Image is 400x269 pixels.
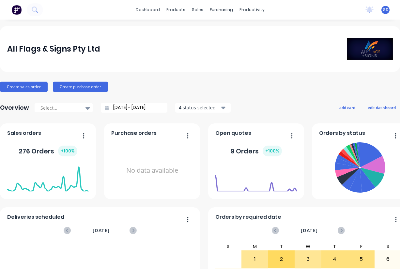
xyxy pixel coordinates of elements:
[7,129,41,137] span: Sales orders
[189,5,207,15] div: sales
[236,5,268,15] div: productivity
[111,140,193,201] div: No data available
[58,146,77,156] div: + 100 %
[322,251,348,267] div: 4
[383,7,389,13] span: GD
[132,5,163,15] a: dashboard
[230,146,282,156] div: 9 Orders
[163,5,189,15] div: products
[348,243,375,250] div: F
[241,243,268,250] div: M
[53,82,108,92] button: Create purchase order
[93,227,110,234] span: [DATE]
[335,103,360,112] button: add card
[179,104,220,111] div: 4 status selected
[242,251,268,267] div: 1
[19,146,77,156] div: 276 Orders
[363,103,400,112] button: edit dashboard
[321,243,348,250] div: T
[301,227,318,234] span: [DATE]
[207,5,236,15] div: purchasing
[175,103,231,113] button: 4 status selected
[295,243,321,250] div: W
[263,146,282,156] div: + 100 %
[269,251,295,267] div: 2
[319,129,365,137] span: Orders by status
[295,251,321,267] div: 3
[215,129,251,137] span: Open quotes
[215,243,242,250] div: S
[111,129,157,137] span: Purchase orders
[7,42,100,55] div: All Flags & Signs Pty Ltd
[348,251,374,267] div: 5
[12,5,22,15] img: Factory
[268,243,295,250] div: T
[347,38,393,60] img: All Flags & Signs Pty Ltd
